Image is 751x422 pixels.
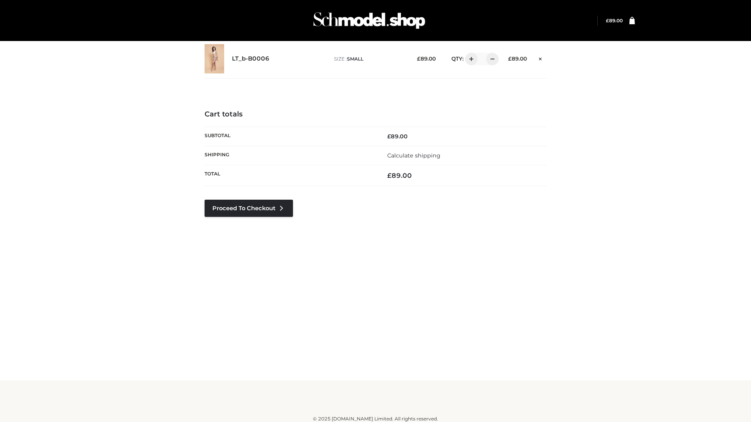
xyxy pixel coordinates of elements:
span: £ [417,55,420,62]
span: SMALL [347,56,363,62]
a: Proceed to Checkout [205,200,293,217]
div: QTY: [444,53,496,65]
span: £ [387,133,391,140]
bdi: 89.00 [508,55,527,62]
p: size : [334,55,405,63]
a: £89.00 [606,18,623,23]
a: LT_b-B0006 [232,55,269,63]
bdi: 89.00 [387,172,412,179]
bdi: 89.00 [606,18,623,23]
th: Total [205,165,375,186]
a: Remove this item [535,53,546,63]
h4: Cart totals [205,110,546,119]
bdi: 89.00 [387,133,408,140]
bdi: 89.00 [417,55,436,62]
th: Subtotal [205,127,375,146]
span: £ [387,172,392,179]
img: Schmodel Admin 964 [311,5,428,36]
span: £ [606,18,609,23]
th: Shipping [205,146,375,165]
a: Calculate shipping [387,152,440,159]
span: £ [508,55,512,62]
